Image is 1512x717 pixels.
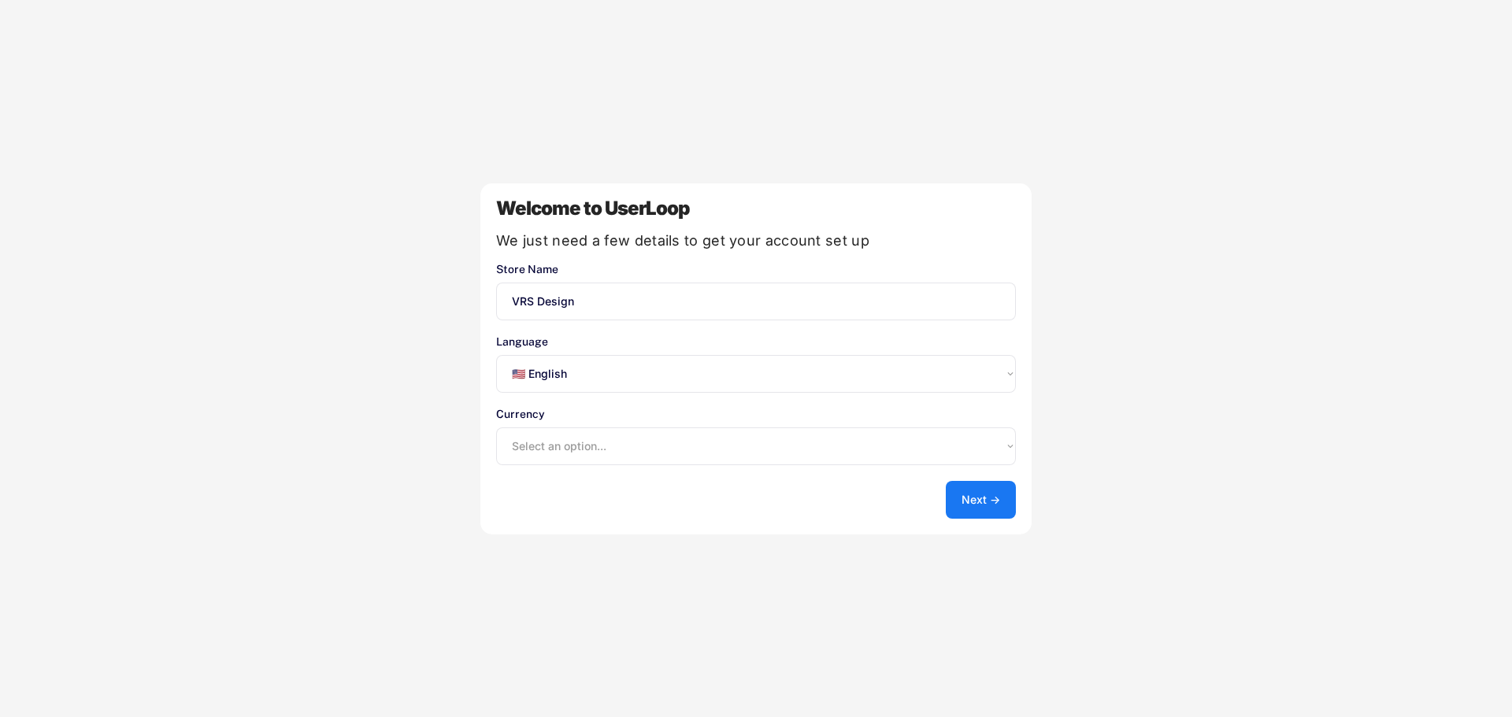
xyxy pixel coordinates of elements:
[496,234,1016,248] div: We just need a few details to get your account set up
[496,283,1016,320] input: You store's name
[496,408,1016,419] div: Currency
[946,481,1016,519] button: Next →
[496,199,1016,218] div: Welcome to UserLoop
[496,336,1016,347] div: Language
[496,264,1016,275] div: Store Name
